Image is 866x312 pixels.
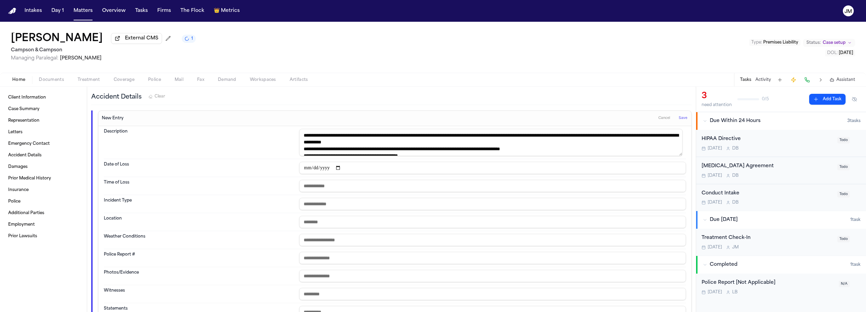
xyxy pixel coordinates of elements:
button: The Flock [178,5,207,17]
span: L B [732,290,738,295]
span: Treatment [78,77,100,83]
span: Coverage [114,77,134,83]
a: Case Summary [5,104,81,115]
button: Hide completed tasks (⌘⇧H) [848,94,861,105]
span: Home [12,77,25,83]
button: Due [DATE]1task [696,211,866,229]
div: HIPAA Directive [702,135,833,143]
button: Add Task [775,75,785,85]
span: Workspaces [250,77,276,83]
button: Overview [99,5,128,17]
a: Home [8,8,16,14]
button: Matters [71,5,95,17]
a: Accident Details [5,150,81,161]
button: Make a Call [802,75,812,85]
div: Police Report [Not Applicable] [702,279,835,287]
dt: Photos/Evidence [104,270,295,282]
button: Due Within 24 Hours3tasks [696,112,866,130]
button: Cancel [656,113,672,124]
span: [DATE] [708,245,722,250]
button: Firms [155,5,174,17]
a: Letters [5,127,81,138]
dt: Date of Loss [104,162,295,174]
button: 1 active task [182,35,196,43]
span: 0 / 5 [762,97,769,102]
span: Save [679,116,687,121]
button: Clear Accident Details [148,94,165,99]
span: Completed [710,261,737,268]
a: Employment [5,219,81,230]
span: Todo [837,236,850,242]
span: 1 [191,36,193,41]
span: D B [732,173,739,178]
span: D B [732,146,739,151]
div: Treatment Check-In [702,234,833,242]
span: N/A [839,281,850,287]
div: Open task: Treatment Check-In [696,229,866,256]
span: D B [732,200,739,205]
button: Assistant [830,77,855,83]
div: Open task: Conduct Intake [696,184,866,211]
button: Change status from Case setup [803,39,855,47]
a: Insurance [5,185,81,195]
span: [DATE] [708,200,722,205]
span: Due [DATE] [710,216,738,223]
span: Case setup [823,40,846,46]
span: Fax [197,77,204,83]
a: Prior Lawsuits [5,231,81,242]
span: 3 task s [847,118,861,124]
dt: Location [104,216,295,228]
a: Emergency Contact [5,138,81,149]
span: Premises Liability [763,40,798,45]
span: Documents [39,77,64,83]
span: Cancel [658,116,670,121]
button: Edit matter name [11,33,103,45]
div: Open task: Retainer Agreement [696,157,866,184]
img: Finch Logo [8,8,16,14]
span: External CMS [125,35,158,42]
h3: Accident Details [91,92,142,102]
h1: [PERSON_NAME] [11,33,103,45]
button: Day 1 [49,5,67,17]
span: Artifacts [290,77,308,83]
span: Clear [155,94,165,99]
span: J M [732,245,739,250]
span: [DATE] [708,173,722,178]
a: Additional Parties [5,208,81,219]
a: Damages [5,161,81,172]
div: need attention [702,102,732,108]
span: [PERSON_NAME] [60,56,101,61]
button: Tasks [132,5,150,17]
div: Open task: Police Report [Not Applicable] [696,274,866,300]
button: Create Immediate Task [789,75,798,85]
div: Conduct Intake [702,190,833,197]
dt: Description [104,129,295,156]
button: Activity [755,77,771,83]
span: Todo [837,137,850,143]
dt: Time of Loss [104,180,295,192]
span: Managing Paralegal: [11,56,59,61]
span: [DATE] [708,146,722,151]
button: Edit DOL: 2024-06-24 [825,50,855,56]
span: Police [148,77,161,83]
span: Due Within 24 Hours [710,118,760,124]
button: crownMetrics [211,5,242,17]
a: Client Information [5,92,81,103]
span: Todo [837,164,850,170]
div: Open task: HIPAA Directive [696,130,866,157]
button: External CMS [111,33,162,44]
dt: Witnesses [104,288,295,300]
a: Prior Medical History [5,173,81,184]
span: 1 task [850,262,861,267]
span: Status: [806,40,821,46]
button: Intakes [22,5,45,17]
h3: New Entry [100,116,125,121]
span: [DATE] [839,51,853,55]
